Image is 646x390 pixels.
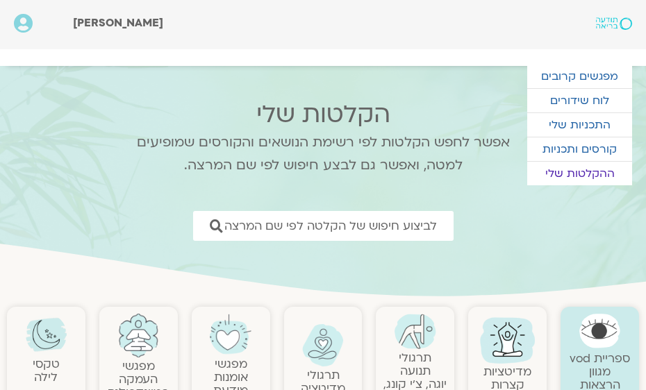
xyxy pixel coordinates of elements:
span: לביצוע חיפוש של הקלטה לפי שם המרצה [224,219,437,232]
a: התכניות שלי [527,113,632,137]
a: לוח שידורים [527,89,632,112]
span: [PERSON_NAME] [73,15,163,31]
a: טקסילילה [33,356,60,385]
p: אפשר לחפש הקלטות לפי רשימת הנושאים והקורסים שמופיעים למטה, ואפשר גם לבצע חיפוש לפי שם המרצה. [118,131,528,177]
h2: הקלטות שלי [118,101,528,128]
a: ההקלטות שלי [527,162,632,185]
a: מפגשים קרובים [527,65,632,88]
a: קורסים ותכניות [527,137,632,161]
a: לביצוע חיפוש של הקלטה לפי שם המרצה [193,211,454,241]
